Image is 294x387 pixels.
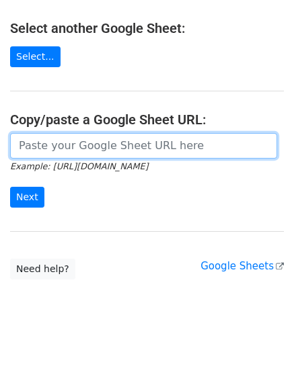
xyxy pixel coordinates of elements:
[10,112,284,128] h4: Copy/paste a Google Sheet URL:
[227,322,294,387] iframe: Chat Widget
[10,259,75,279] a: Need help?
[10,20,284,36] h4: Select another Google Sheet:
[200,260,284,272] a: Google Sheets
[10,187,44,208] input: Next
[10,133,277,159] input: Paste your Google Sheet URL here
[10,46,61,67] a: Select...
[10,161,148,171] small: Example: [URL][DOMAIN_NAME]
